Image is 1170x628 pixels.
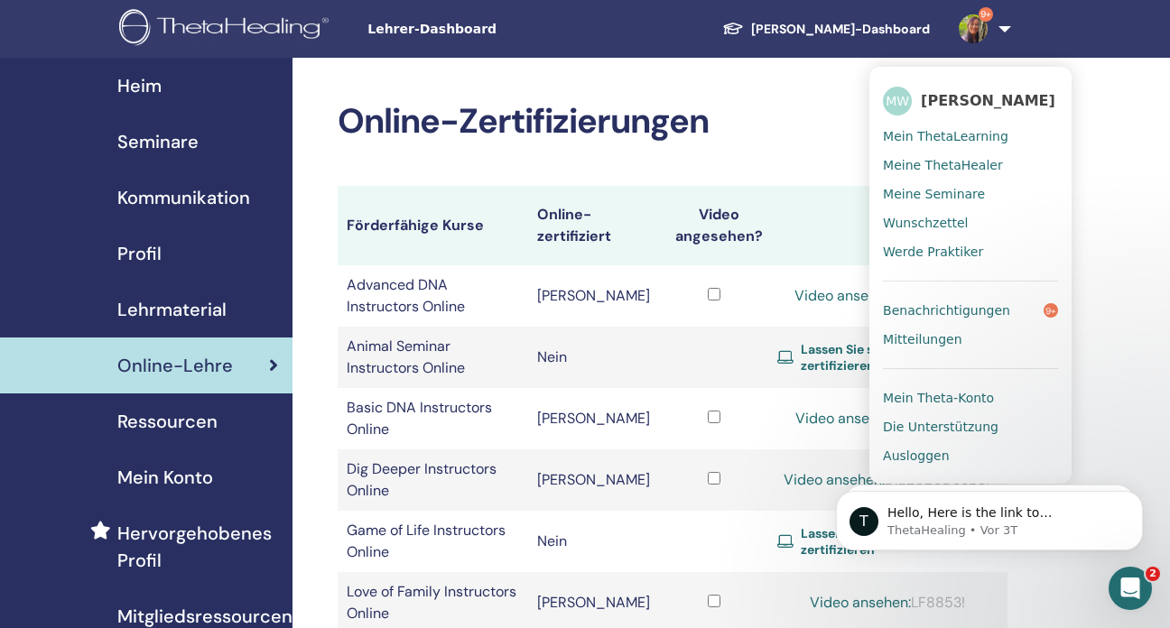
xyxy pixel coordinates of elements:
span: MW [883,87,912,115]
a: Mein Theta-Konto [883,383,1058,412]
iframe: Intercom live chat [1109,567,1152,610]
td: [PERSON_NAME] [528,265,661,327]
span: Lehrmaterial [117,296,227,323]
a: Video ansehen: [784,470,885,489]
span: Online-Lehre [117,352,233,379]
span: Ausloggen [883,448,949,464]
a: Ausloggen [883,441,1058,470]
span: Heim [117,72,162,99]
span: Die Unterstützung [883,419,998,435]
span: [PERSON_NAME] [921,91,1055,110]
iframe: Intercom notifications Nachricht [809,453,1170,579]
td: Nein [528,327,661,388]
th: Förderfähige Kurse [338,186,528,265]
td: Advanced DNA Instructors Online [338,265,528,327]
span: Hervorgehobenes Profil [117,520,278,574]
td: Dig Deeper Instructors Online [338,449,528,511]
td: [PERSON_NAME] [528,449,661,511]
span: 9+ [1044,303,1058,318]
td: Animal Seminar Instructors Online [338,327,528,388]
a: Video ansehen: [794,286,896,305]
span: Seminare [117,128,199,155]
a: Die Unterstützung [883,412,1058,441]
span: Benachrichtigungen [883,302,1010,319]
a: Meine ThetaHealer [883,151,1058,180]
a: Werde Praktiker [883,237,1058,266]
th: Video angesehen? [660,186,767,265]
div: ADV2020tut [777,285,998,307]
span: Mein ThetaLearning [883,128,1008,144]
img: default.jpg [959,14,988,43]
span: Meine Seminare [883,186,985,202]
td: Basic DNA Instructors Online [338,388,528,449]
th: Online-zertifiziert [528,186,661,265]
a: Video ansehen: [810,593,911,612]
div: LF8853! [777,592,998,614]
span: 2 [1146,567,1160,581]
td: Game of Life Instructors Online [338,511,528,572]
h2: Online-Zertifizierungen [338,101,1007,143]
div: Dig2020Deeper [777,469,998,491]
a: Wunschzettel [883,208,1058,237]
span: Lehrer-Dashboard [367,20,638,39]
a: MW[PERSON_NAME] [883,80,1058,122]
span: Lassen Sie sich online zertifizieren [801,341,974,374]
a: Meine Seminare [883,180,1058,208]
span: Mein Konto [117,464,213,491]
ul: 9+ [869,67,1072,484]
span: Mitteilungen [883,331,961,347]
span: Profil [117,240,162,267]
a: Lassen Sie sich online zertifizieren [777,525,998,558]
span: Lassen Sie sich online zertifizieren [801,525,974,558]
a: Video ansehen: [795,409,896,428]
td: Nein [528,511,661,572]
span: Ressourcen [117,408,218,435]
div: Y3SOnl!ne8$ [777,408,998,429]
a: Benachrichtigungen9+ [883,296,1058,325]
span: Mein Theta-Konto [883,390,994,406]
span: 9+ [979,7,993,22]
td: [PERSON_NAME] [528,388,661,449]
img: logo.png [119,9,335,50]
span: Wunschzettel [883,215,968,231]
img: graduation-cap-white.svg [722,21,744,36]
span: Kommunikation [117,184,250,211]
span: Werde Praktiker [883,244,983,260]
a: Lassen Sie sich online zertifizieren [777,341,998,374]
span: Meine ThetaHealer [883,157,1003,173]
a: Mitteilungen [883,325,1058,354]
a: [PERSON_NAME]-Dashboard [708,13,944,46]
a: Mein ThetaLearning [883,122,1058,151]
